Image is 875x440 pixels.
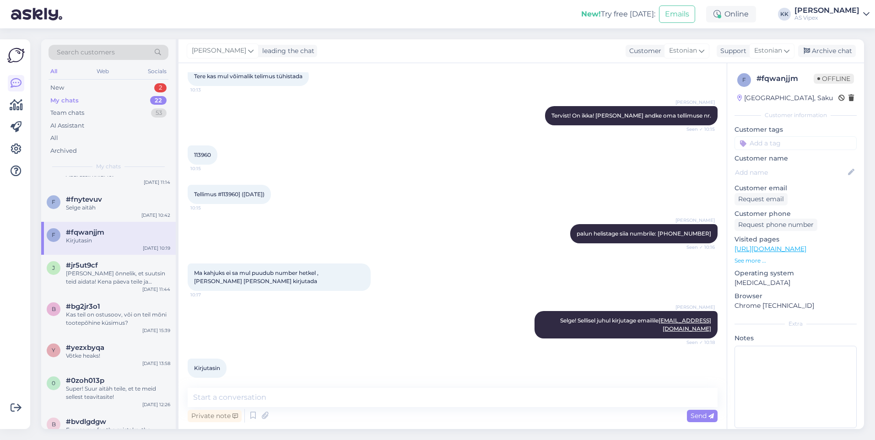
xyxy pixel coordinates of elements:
[681,126,715,133] span: Seen ✓ 10:15
[735,320,857,328] div: Extra
[735,245,806,253] a: [URL][DOMAIN_NAME]
[66,261,98,269] span: #jr5ut9cf
[66,376,104,385] span: #0zoh013p
[194,73,302,80] span: Tere kas mul võimalik telimus tühistada
[50,146,77,156] div: Archived
[735,219,817,231] div: Request phone number
[50,121,84,130] div: AI Assistant
[142,286,170,293] div: [DATE] 11:44
[735,154,857,163] p: Customer name
[66,418,106,426] span: #bvdlgdgw
[669,46,697,56] span: Estonian
[794,7,870,21] a: [PERSON_NAME]AS Vipex
[735,183,857,193] p: Customer email
[675,217,715,224] span: [PERSON_NAME]
[50,83,64,92] div: New
[735,125,857,134] p: Customer tags
[735,257,857,265] p: See more ...
[52,421,56,428] span: b
[66,385,170,401] div: Super! Suur aitäh teile, et te meid sellest teavitasite!
[190,291,225,298] span: 10:17
[814,74,854,84] span: Offline
[190,204,225,211] span: 10:15
[52,199,55,205] span: f
[52,264,55,271] span: j
[581,9,655,20] div: Try free [DATE]:
[194,151,211,158] span: 113960
[190,86,225,93] span: 10:13
[735,278,857,288] p: [MEDICAL_DATA]
[735,301,857,311] p: Chrome [TECHNICAL_ID]
[141,212,170,219] div: [DATE] 10:42
[52,380,55,386] span: 0
[192,46,246,56] span: [PERSON_NAME]
[96,162,121,171] span: My chats
[735,167,846,177] input: Add name
[66,236,170,245] div: Kirjutasin
[735,291,857,301] p: Browser
[735,209,857,219] p: Customer phone
[66,269,170,286] div: [PERSON_NAME] õnnelik, et suutsin teid aidata! Kena päeva teile ja külastage meid jälle!
[659,317,711,332] a: [EMAIL_ADDRESS][DOMAIN_NAME]
[154,83,167,92] div: 2
[551,112,711,119] span: Tervist! On ikka! [PERSON_NAME] andke oma tellimuse nr.
[735,235,857,244] p: Visited pages
[142,327,170,334] div: [DATE] 15:39
[66,343,104,352] span: #yezxbyqa
[798,45,856,57] div: Archive chat
[66,311,170,327] div: Kas teil on ostusoov, või on teil mõni tootepõhine küsimus?
[66,195,102,204] span: #fnytevuv
[691,412,714,420] span: Send
[754,46,782,56] span: Estonian
[706,6,756,22] div: Online
[735,136,857,150] input: Add a tag
[52,231,55,238] span: f
[675,99,715,106] span: [PERSON_NAME]
[50,134,58,143] div: All
[560,317,711,332] span: Selge! Sellisel juhul kirjutage emailile
[259,46,314,56] div: leading the chat
[737,93,833,103] div: [GEOGRAPHIC_DATA], Saku
[7,47,25,64] img: Askly Logo
[681,244,715,251] span: Seen ✓ 10:16
[194,365,220,371] span: Kirjutasin
[735,268,857,278] p: Operating system
[717,46,746,56] div: Support
[735,333,857,343] p: Notes
[190,378,225,385] span: 10:19
[49,65,59,77] div: All
[52,347,55,354] span: y
[194,191,265,198] span: Tellimus #113960] ([DATE])
[57,48,115,57] span: Search customers
[151,108,167,118] div: 53
[52,306,56,312] span: b
[188,410,242,422] div: Private note
[144,179,170,186] div: [DATE] 11:14
[794,14,859,21] div: AS Vipex
[681,339,715,346] span: Seen ✓ 10:18
[190,165,225,172] span: 10:15
[143,245,170,252] div: [DATE] 10:19
[146,65,168,77] div: Socials
[577,230,711,237] span: palun helistage siia numbrile: [PHONE_NUMBER]
[794,7,859,14] div: [PERSON_NAME]
[194,269,319,284] span: Ma kahjuks ei sa mul puudub number hetkel ,[PERSON_NAME] [PERSON_NAME] kirjutada
[150,96,167,105] div: 22
[66,302,100,311] span: #bg2jr3o1
[675,304,715,311] span: [PERSON_NAME]
[735,193,788,205] div: Request email
[50,108,84,118] div: Team chats
[626,46,661,56] div: Customer
[50,96,79,105] div: My chats
[581,10,601,18] b: New!
[735,111,857,119] div: Customer information
[66,228,104,236] span: #fqwanjjm
[742,76,746,83] span: f
[659,5,695,23] button: Emails
[778,8,791,21] div: KK
[142,401,170,408] div: [DATE] 12:26
[756,73,814,84] div: # fqwanjjm
[66,204,170,212] div: Selge aitäh
[66,352,170,360] div: Võtke heaks!
[95,65,111,77] div: Web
